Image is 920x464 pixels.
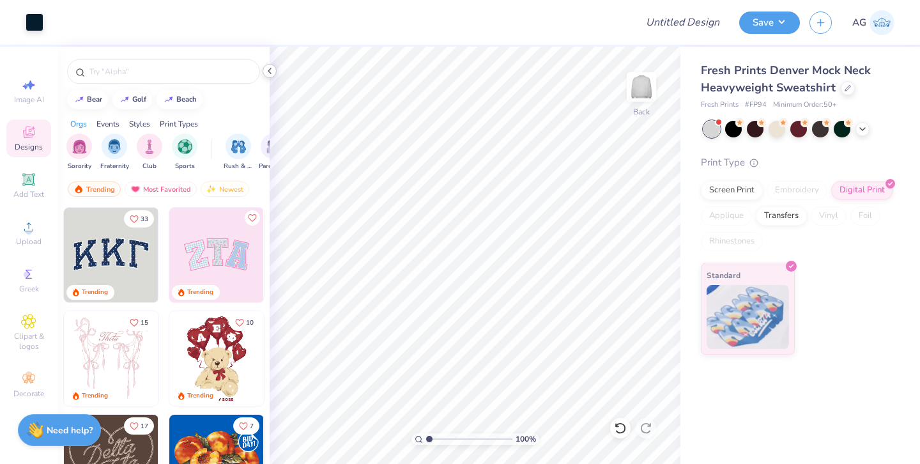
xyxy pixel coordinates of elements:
[124,210,154,228] button: Like
[636,10,730,35] input: Untitled Design
[87,96,102,103] div: bear
[158,208,252,302] img: edfb13fc-0e43-44eb-bea2-bf7fc0dd67f9
[259,134,288,171] button: filter button
[201,182,249,197] div: Newest
[13,189,44,199] span: Add Text
[745,100,767,111] span: # FP94
[129,118,150,130] div: Styles
[100,162,129,171] span: Fraternity
[767,181,827,200] div: Embroidery
[64,311,158,406] img: 83dda5b0-2158-48ca-832c-f6b4ef4c4536
[130,185,141,194] img: most_fav.gif
[233,417,259,435] button: Like
[701,206,752,226] div: Applique
[112,90,152,109] button: golf
[245,210,260,226] button: Like
[142,139,157,154] img: Club Image
[67,90,108,109] button: bear
[206,185,217,194] img: Newest.gif
[66,134,92,171] button: filter button
[259,162,288,171] span: Parent's Weekend
[701,100,739,111] span: Fresh Prints
[852,10,894,35] a: AG
[701,63,871,95] span: Fresh Prints Denver Mock Neck Heavyweight Sweatshirt
[701,232,763,251] div: Rhinestones
[6,331,51,352] span: Clipart & logos
[169,208,264,302] img: 9980f5e8-e6a1-4b4a-8839-2b0e9349023c
[119,96,130,104] img: trend_line.gif
[14,95,44,105] span: Image AI
[266,139,281,154] img: Parent's Weekend Image
[15,142,43,152] span: Designs
[229,314,259,331] button: Like
[773,100,837,111] span: Minimum Order: 50 +
[224,162,253,171] span: Rush & Bid
[263,208,358,302] img: 5ee11766-d822-42f5-ad4e-763472bf8dcf
[157,90,203,109] button: beach
[187,288,213,297] div: Trending
[16,236,42,247] span: Upload
[629,74,654,100] img: Back
[811,206,847,226] div: Vinyl
[137,134,162,171] button: filter button
[125,182,197,197] div: Most Favorited
[187,391,213,401] div: Trending
[164,96,174,104] img: trend_line.gif
[100,134,129,171] div: filter for Fraternity
[100,134,129,171] button: filter button
[178,139,192,154] img: Sports Image
[172,134,197,171] button: filter button
[124,314,154,331] button: Like
[516,433,536,445] span: 100 %
[707,285,789,349] img: Standard
[72,139,87,154] img: Sorority Image
[13,389,44,399] span: Decorate
[158,311,252,406] img: d12a98c7-f0f7-4345-bf3a-b9f1b718b86e
[66,134,92,171] div: filter for Sorority
[175,162,195,171] span: Sports
[250,423,254,429] span: 7
[73,185,84,194] img: trending.gif
[160,118,198,130] div: Print Types
[70,118,87,130] div: Orgs
[124,417,154,435] button: Like
[142,162,157,171] span: Club
[169,311,264,406] img: 587403a7-0594-4a7f-b2bd-0ca67a3ff8dd
[107,139,121,154] img: Fraternity Image
[19,284,39,294] span: Greek
[64,208,158,302] img: 3b9aba4f-e317-4aa7-a679-c95a879539bd
[224,134,253,171] div: filter for Rush & Bid
[176,96,197,103] div: beach
[231,139,246,154] img: Rush & Bid Image
[756,206,807,226] div: Transfers
[141,423,148,429] span: 17
[831,181,893,200] div: Digital Print
[74,96,84,104] img: trend_line.gif
[701,155,894,170] div: Print Type
[246,320,254,326] span: 10
[137,134,162,171] div: filter for Club
[88,65,252,78] input: Try "Alpha"
[870,10,894,35] img: Anuska Ghosh
[82,288,108,297] div: Trending
[141,216,148,222] span: 33
[141,320,148,326] span: 15
[707,268,740,282] span: Standard
[96,118,119,130] div: Events
[263,311,358,406] img: e74243e0-e378-47aa-a400-bc6bcb25063a
[224,134,253,171] button: filter button
[68,182,121,197] div: Trending
[47,424,93,437] strong: Need help?
[132,96,146,103] div: golf
[701,181,763,200] div: Screen Print
[852,15,866,30] span: AG
[259,134,288,171] div: filter for Parent's Weekend
[172,134,197,171] div: filter for Sports
[68,162,91,171] span: Sorority
[82,391,108,401] div: Trending
[739,12,800,34] button: Save
[850,206,880,226] div: Foil
[633,106,650,118] div: Back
